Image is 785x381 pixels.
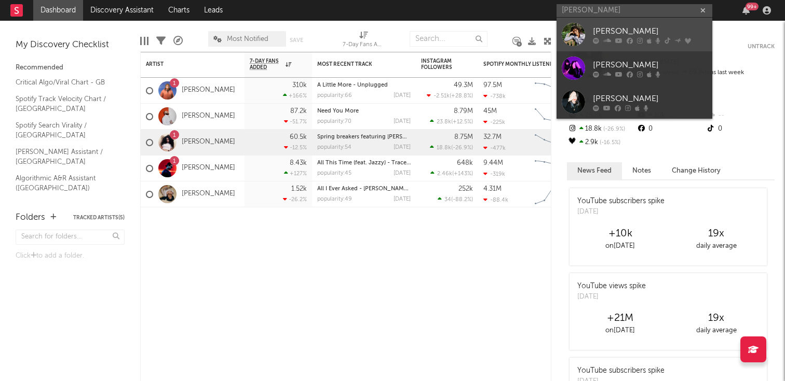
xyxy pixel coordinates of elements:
span: 23.8k [437,119,451,125]
div: 4.31M [483,186,502,192]
div: Recommended [16,62,125,74]
a: [PERSON_NAME] [182,112,235,121]
div: 7-Day Fans Added (7-Day Fans Added) [343,26,384,56]
div: Instagram Followers [421,58,457,70]
span: +143 % [454,171,471,177]
div: 0 [706,122,775,136]
svg: Chart title [530,130,577,156]
div: -477k [483,145,506,151]
div: 19 x [668,312,764,324]
div: 18.8k [567,122,636,136]
a: All This Time (feat. Jazzy) - Trace Remix [317,160,425,166]
svg: Chart title [530,181,577,207]
div: YouTube subscribers spike [577,196,665,207]
button: Tracked Artists(5) [73,215,125,220]
div: -- [706,109,775,122]
div: 32.7M [483,134,502,140]
div: 87.2k [290,108,307,115]
button: Save [290,37,303,43]
a: [PERSON_NAME] Assistant / [GEOGRAPHIC_DATA] [16,146,114,167]
div: 49.3M [454,82,473,89]
div: daily average [668,240,764,252]
a: [PERSON_NAME] [557,18,712,51]
div: 8.43k [290,160,307,166]
a: [PERSON_NAME] [182,190,235,199]
div: [DATE] [394,196,411,202]
span: 34 [444,197,451,203]
span: 7-Day Fans Added [250,58,283,70]
span: +12.5 % [453,119,471,125]
span: Most Notified [227,36,268,43]
svg: Chart title [530,78,577,104]
button: Notes [622,162,661,179]
div: [PERSON_NAME] [593,25,707,37]
div: [PERSON_NAME] [593,59,707,71]
a: Need You More [317,108,359,114]
div: Filters [156,26,166,56]
div: Artist [146,61,224,67]
div: Spring breakers featuring kesha [317,134,411,140]
div: popularity: 45 [317,171,351,176]
div: 97.5M [483,82,502,89]
span: -2.51k [434,93,450,99]
div: -319k [483,171,505,177]
div: -12.5 % [284,144,307,151]
div: [DATE] [394,93,411,98]
input: Search for folders... [16,230,125,245]
span: +28.8 % [451,93,471,99]
div: My Discovery Checklist [16,39,125,51]
div: All I Ever Asked - Zerb Remix [317,186,411,192]
div: +127 % [284,170,307,177]
svg: Chart title [530,104,577,130]
input: Search... [410,31,488,47]
div: -225k [483,119,505,125]
a: [PERSON_NAME] [182,164,235,173]
div: 8.75M [454,134,473,140]
div: Most Recent Track [317,61,395,67]
button: 99+ [742,6,750,15]
div: ( ) [430,144,473,151]
div: 60.5k [290,134,307,140]
button: Change History [661,162,731,179]
div: 648k [457,160,473,166]
div: +21M [572,312,668,324]
div: popularity: 66 [317,93,352,98]
div: 8.79M [454,108,473,115]
svg: Chart title [530,156,577,181]
div: -51.7 % [284,118,307,125]
div: [DATE] [577,207,665,217]
div: Need You More [317,108,411,114]
div: 310k [292,82,307,89]
span: -88.2 % [453,197,471,203]
div: 45M [483,108,497,115]
span: -16.5 % [598,140,620,146]
div: Edit Columns [140,26,148,56]
div: YouTube subscribers spike [577,365,665,376]
div: on [DATE] [572,324,668,337]
a: [PERSON_NAME] [182,86,235,95]
div: 19 x [668,228,764,240]
div: 252k [458,186,473,192]
div: -88.4k [483,196,508,203]
div: [DATE] [394,145,411,150]
div: daily average [668,324,764,337]
div: 0 [636,122,705,136]
a: Spotify Track Velocity Chart / [GEOGRAPHIC_DATA] [16,93,114,115]
a: Algorithmic A&R Assistant ([GEOGRAPHIC_DATA]) [16,173,114,194]
span: 2.46k [437,171,452,177]
div: on [DATE] [572,240,668,252]
div: ( ) [438,196,473,203]
div: -26.2 % [283,196,307,203]
div: ( ) [427,92,473,99]
a: Critical Algo/Viral Chart - GB [16,77,114,88]
div: popularity: 70 [317,119,351,124]
div: [DATE] [577,292,646,302]
a: Spring breakers featuring [PERSON_NAME] [317,134,432,140]
a: [PERSON_NAME] [557,85,712,119]
div: 9.44M [483,160,503,166]
span: -26.9 % [453,145,471,151]
div: 99 + [746,3,759,10]
div: YouTube views spike [577,281,646,292]
a: Spotify Search Virality / [GEOGRAPHIC_DATA] [16,120,114,141]
span: -26.9 % [602,126,625,132]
